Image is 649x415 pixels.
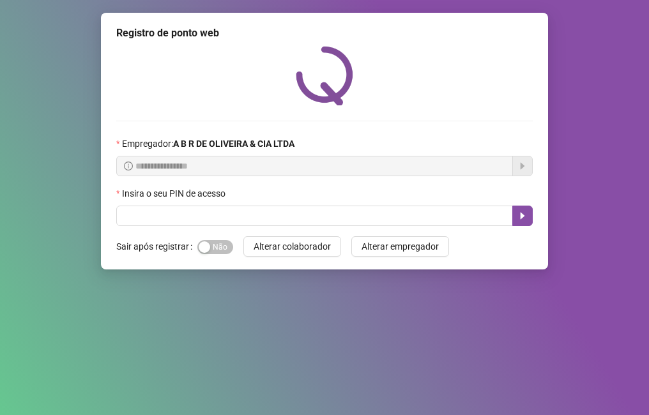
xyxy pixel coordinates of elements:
[173,139,294,149] strong: A B R DE OLIVEIRA & CIA LTDA
[116,26,533,41] div: Registro de ponto web
[362,239,439,253] span: Alterar empregador
[116,236,197,257] label: Sair após registrar
[254,239,331,253] span: Alterar colaborador
[124,162,133,170] span: info-circle
[351,236,449,257] button: Alterar empregador
[296,46,353,105] img: QRPoint
[122,137,294,151] span: Empregador :
[116,186,234,200] label: Insira o seu PIN de acesso
[517,211,528,221] span: caret-right
[243,236,341,257] button: Alterar colaborador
